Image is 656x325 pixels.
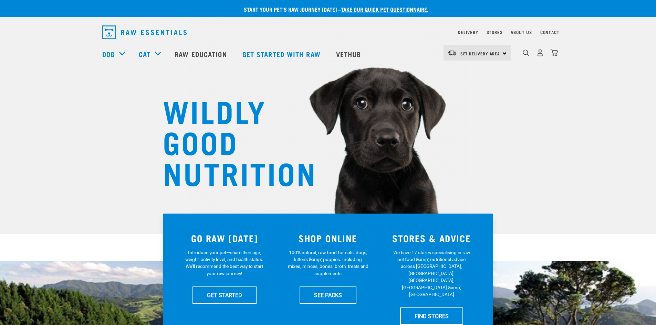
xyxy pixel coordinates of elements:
[537,49,544,56] img: user.png
[192,286,257,304] a: GET STARTED
[300,286,356,304] a: SEE PACKS
[163,95,301,187] h1: WILDLY GOOD NUTRITION
[329,40,370,68] a: Vethub
[487,31,503,33] a: Stores
[460,52,500,55] span: Set Delivery Area
[168,40,235,68] a: Raw Education
[384,233,479,243] h3: STORES & ADVICE
[184,249,265,277] p: Introduce your pet—share their age, weight, activity level, and health status. We'll recommend th...
[102,49,115,59] a: Dog
[523,50,529,56] img: home-icon-1@2x.png
[551,49,558,56] img: home-icon@2x.png
[177,233,272,243] h3: GO RAW [DATE]
[280,233,376,243] h3: SHOP ONLINE
[288,249,368,277] p: 100% natural, raw food for cats, dogs, kittens &amp; puppies. Including mixes, minces, bones, bro...
[458,31,478,33] a: Delivery
[97,23,560,42] nav: dropdown navigation
[236,40,329,68] a: Get started with Raw
[391,249,472,298] p: We have 17 stores specialising in raw pet food &amp; nutritional advice across [GEOGRAPHIC_DATA],...
[511,31,532,33] a: About Us
[102,25,187,39] img: Raw Essentials Logo
[400,307,463,325] a: FIND STORES
[448,50,457,56] img: van-moving.png
[341,8,428,11] a: take our quick pet questionnaire.
[540,31,560,33] a: Contact
[139,49,150,59] a: Cat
